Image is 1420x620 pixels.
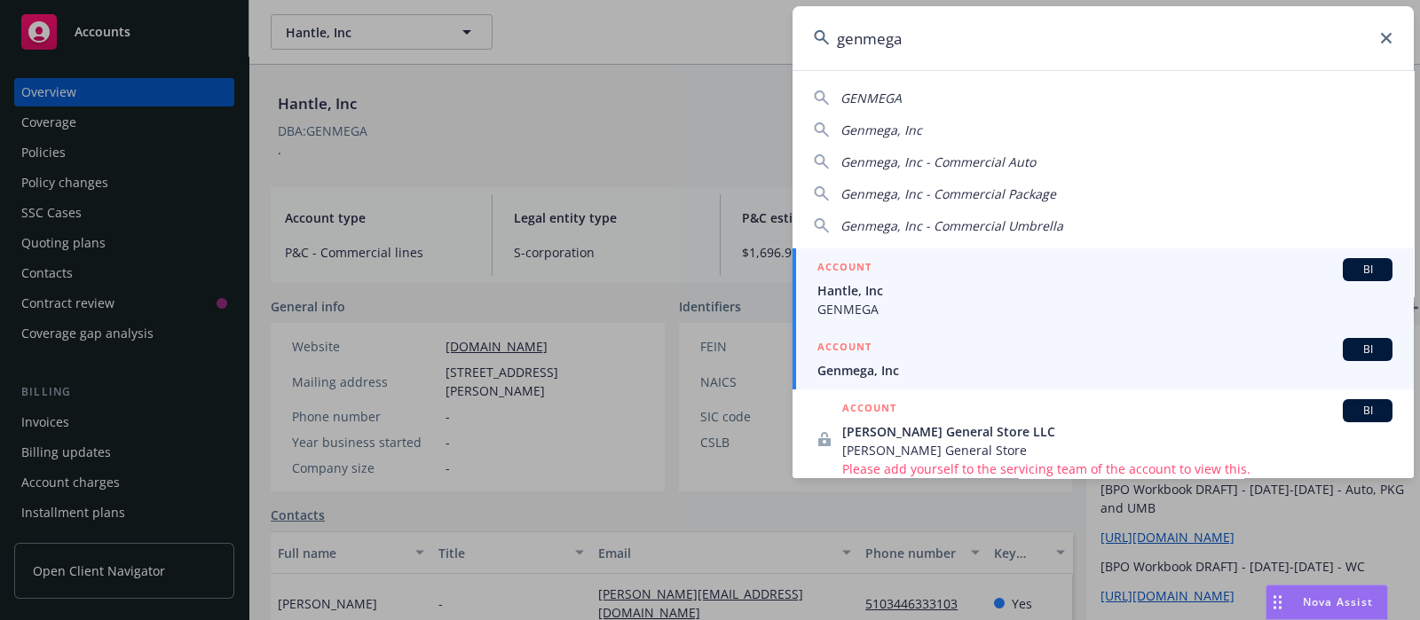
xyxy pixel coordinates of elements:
[840,90,902,106] span: GENMEGA
[817,338,872,359] h5: ACCOUNT
[817,281,1392,300] span: Hantle, Inc
[1266,585,1289,619] div: Drag to move
[793,389,1414,488] a: ACCOUNTBI[PERSON_NAME] General Store LLC[PERSON_NAME] General StorePlease add yourself to the ser...
[842,441,1392,459] span: [PERSON_NAME] General Store
[793,6,1414,70] input: Search...
[840,122,922,138] span: Genmega, Inc
[1350,341,1385,357] span: BI
[1350,403,1385,419] span: BI
[840,153,1036,170] span: Genmega, Inc - Commercial Auto
[840,185,1056,202] span: Genmega, Inc - Commercial Package
[793,248,1414,328] a: ACCOUNTBIHantle, IncGENMEGA
[1303,594,1373,609] span: Nova Assist
[1266,585,1388,620] button: Nova Assist
[842,399,896,420] h5: ACCOUNT
[793,328,1414,389] a: ACCOUNTBIGenmega, Inc
[842,459,1392,478] span: Please add yourself to the servicing team of the account to view this.
[840,217,1063,234] span: Genmega, Inc - Commercial Umbrella
[817,258,872,279] h5: ACCOUNT
[1350,262,1385,278] span: BI
[817,361,1392,380] span: Genmega, Inc
[817,300,1392,318] span: GENMEGA
[842,422,1392,441] span: [PERSON_NAME] General Store LLC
